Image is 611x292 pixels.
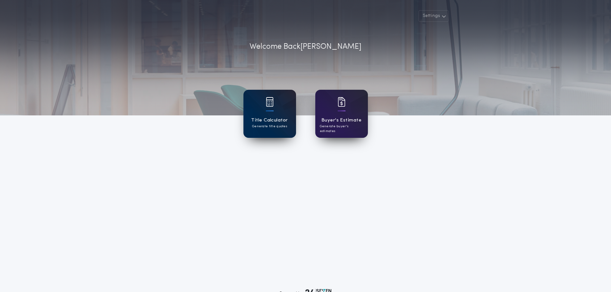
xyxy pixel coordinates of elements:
[315,90,368,138] a: card iconBuyer's EstimateGenerate buyer's estimates
[250,41,361,53] p: Welcome Back [PERSON_NAME]
[419,10,449,22] button: Settings
[320,124,363,134] p: Generate buyer's estimates
[266,97,274,107] img: card icon
[338,97,345,107] img: card icon
[321,117,361,124] h1: Buyer's Estimate
[243,90,296,138] a: card iconTitle CalculatorGenerate title quotes
[252,124,287,129] p: Generate title quotes
[251,117,288,124] h1: Title Calculator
